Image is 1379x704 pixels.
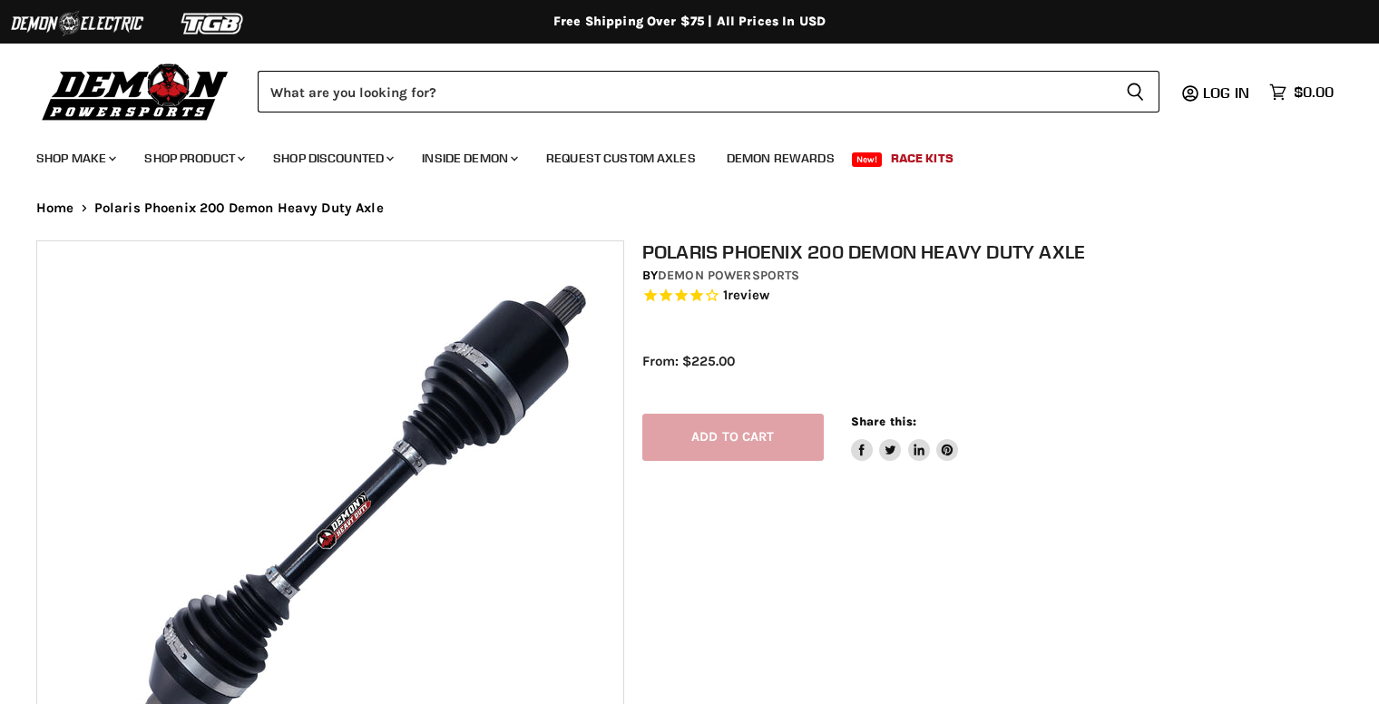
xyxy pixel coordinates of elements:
span: $0.00 [1294,83,1334,101]
span: Polaris Phoenix 200 Demon Heavy Duty Axle [94,200,384,216]
span: 1 reviews [723,287,770,303]
img: Demon Electric Logo 2 [9,6,145,41]
a: Request Custom Axles [533,140,709,177]
span: Share this: [851,415,916,428]
a: Inside Demon [408,140,529,177]
button: Search [1111,71,1159,112]
input: Search [258,71,1111,112]
a: Home [36,200,74,216]
a: Demon Powersports [658,268,799,283]
a: Log in [1195,84,1260,101]
div: by [642,266,1361,286]
span: Rated 4.0 out of 5 stars 1 reviews [642,287,1361,306]
a: $0.00 [1260,79,1343,105]
form: Product [258,71,1159,112]
img: Demon Powersports [36,59,235,123]
a: Shop Discounted [259,140,405,177]
a: Shop Product [131,140,256,177]
h1: Polaris Phoenix 200 Demon Heavy Duty Axle [642,240,1361,263]
a: Shop Make [23,140,127,177]
ul: Main menu [23,132,1329,177]
a: Demon Rewards [713,140,848,177]
span: New! [852,152,883,167]
img: TGB Logo 2 [145,6,281,41]
aside: Share this: [851,414,959,462]
span: Log in [1203,83,1249,102]
span: From: $225.00 [642,353,735,369]
a: Race Kits [877,140,967,177]
span: review [728,287,770,303]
